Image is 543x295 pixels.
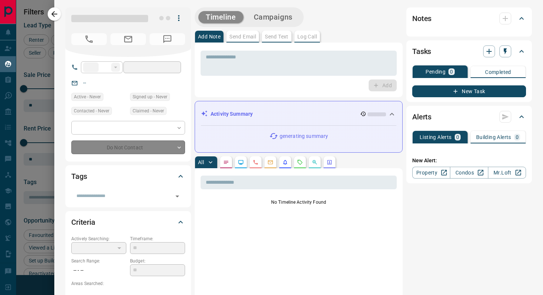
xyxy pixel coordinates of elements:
[412,10,526,27] div: Notes
[426,69,445,74] p: Pending
[420,135,452,140] p: Listing Alerts
[150,33,185,45] span: No Number
[282,159,288,165] svg: Listing Alerts
[450,69,453,74] p: 0
[211,110,253,118] p: Activity Summary
[71,213,185,231] div: Criteria
[246,11,300,23] button: Campaigns
[412,108,526,126] div: Alerts
[485,69,511,75] p: Completed
[412,13,431,24] h2: Notes
[201,199,397,206] p: No Timeline Activity Found
[516,135,519,140] p: 0
[327,159,332,165] svg: Agent Actions
[71,140,185,154] div: Do Not Contact
[280,132,328,140] p: generating summary
[412,85,526,97] button: New Task
[198,11,243,23] button: Timeline
[71,170,87,182] h2: Tags
[71,235,126,242] p: Actively Searching:
[476,135,511,140] p: Building Alerts
[238,159,244,165] svg: Lead Browsing Activity
[488,167,526,179] a: Mr.Loft
[71,33,107,45] span: No Number
[312,159,318,165] svg: Opportunities
[71,216,95,228] h2: Criteria
[130,258,185,264] p: Budget:
[450,167,488,179] a: Condos
[110,33,146,45] span: No Email
[201,107,396,121] div: Activity Summary
[71,167,185,185] div: Tags
[133,93,167,101] span: Signed up - Never
[412,167,450,179] a: Property
[71,258,126,264] p: Search Range:
[133,107,164,115] span: Claimed - Never
[198,160,204,165] p: All
[198,34,221,39] p: Add Note
[253,159,259,165] svg: Calls
[71,264,126,277] p: -- - --
[74,93,101,101] span: Active - Never
[412,157,526,165] p: New Alert:
[71,280,185,287] p: Areas Searched:
[267,159,273,165] svg: Emails
[412,111,431,123] h2: Alerts
[297,159,303,165] svg: Requests
[130,235,185,242] p: Timeframe:
[223,159,229,165] svg: Notes
[456,135,459,140] p: 0
[74,107,109,115] span: Contacted - Never
[412,43,526,60] div: Tasks
[412,45,431,57] h2: Tasks
[172,191,182,201] button: Open
[83,80,86,86] a: --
